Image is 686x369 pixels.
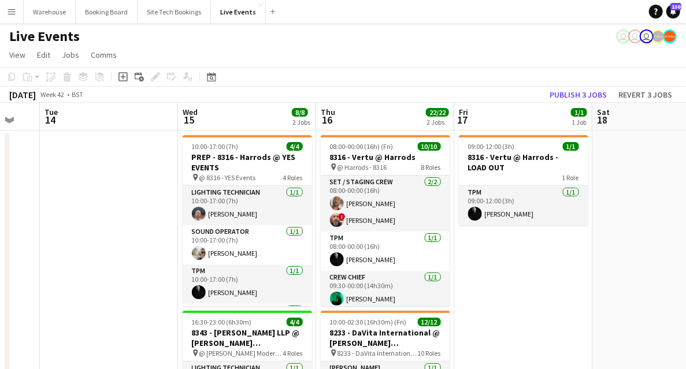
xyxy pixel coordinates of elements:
[76,1,138,23] button: Booking Board
[183,304,312,343] app-card-role: Video Technician1/1
[292,108,308,117] span: 8/8
[32,47,55,62] a: Edit
[459,107,468,117] span: Fri
[38,90,67,99] span: Week 42
[86,47,121,62] a: Comms
[572,118,587,126] div: 1 Job
[183,152,312,173] h3: PREP - 8316 - Harrods @ YES EVENTS
[338,163,387,172] span: @ Harrods - 8316
[319,113,335,126] span: 16
[283,173,303,182] span: 4 Roles
[321,271,450,310] app-card-role: Crew Chief1/109:30-00:00 (14h30m)[PERSON_NAME]
[670,3,681,10] span: 130
[421,163,441,172] span: 8 Roles
[628,29,642,43] app-user-avatar: Nadia Addada
[563,142,579,151] span: 1/1
[199,173,256,182] span: @ 8316 - YES Events
[321,232,450,271] app-card-role: TPM1/108:00-00:00 (16h)[PERSON_NAME]
[651,29,665,43] app-user-avatar: Production Managers
[595,113,610,126] span: 18
[199,349,283,357] span: @ [PERSON_NAME] Modern - 8343
[192,142,239,151] span: 10:00-17:00 (7h)
[321,176,450,232] app-card-role: Set / Staging Crew2/208:00-00:00 (16h)[PERSON_NAME]![PERSON_NAME]
[138,1,211,23] button: Site Tech Bookings
[418,142,441,151] span: 10/10
[287,318,303,326] span: 4/4
[37,50,50,60] span: Edit
[57,47,84,62] a: Jobs
[545,87,611,102] button: Publish 3 jobs
[72,90,83,99] div: BST
[614,87,677,102] button: Revert 3 jobs
[666,5,680,18] a: 130
[183,107,198,117] span: Wed
[459,186,588,225] app-card-role: TPM1/109:00-12:00 (3h)[PERSON_NAME]
[426,108,449,117] span: 22/22
[321,135,450,306] app-job-card: 08:00-00:00 (16h) (Fri)10/108316 - Vertu @ Harrods @ Harrods - 83168 RolesSet / Staging Crew2/208...
[9,50,25,60] span: View
[283,349,303,357] span: 4 Roles
[45,107,58,117] span: Tue
[339,213,346,220] span: !
[321,327,450,348] h3: 8233 - DaVita International @ [PERSON_NAME][GEOGRAPHIC_DATA]
[43,113,58,126] span: 14
[181,113,198,126] span: 15
[597,107,610,117] span: Sat
[459,152,588,173] h3: 8316 - Vertu @ Harrods - LOAD OUT
[183,225,312,264] app-card-role: Sound Operator1/110:00-17:00 (7h)[PERSON_NAME]
[321,152,450,162] h3: 8316 - Vertu @ Harrods
[287,142,303,151] span: 4/4
[183,264,312,304] app-card-role: TPM1/110:00-17:00 (7h)[PERSON_NAME]
[562,173,579,182] span: 1 Role
[663,29,677,43] app-user-avatar: Alex Gill
[468,142,515,151] span: 09:00-12:00 (3h)
[183,135,312,306] app-job-card: 10:00-17:00 (7h)4/4PREP - 8316 - Harrods @ YES EVENTS @ 8316 - YES Events4 RolesLighting Technici...
[5,47,30,62] a: View
[62,50,79,60] span: Jobs
[457,113,468,126] span: 17
[292,118,310,126] div: 2 Jobs
[183,327,312,348] h3: 8343 - [PERSON_NAME] LLP @ [PERSON_NAME][GEOGRAPHIC_DATA]
[338,349,418,357] span: 8233 - DaVita International @ [PERSON_NAME][GEOGRAPHIC_DATA]
[91,50,117,60] span: Comms
[617,29,631,43] app-user-avatar: Technical Department
[571,108,587,117] span: 1/1
[459,135,588,225] app-job-card: 09:00-12:00 (3h)1/18316 - Vertu @ Harrods - LOAD OUT1 RoleTPM1/109:00-12:00 (3h)[PERSON_NAME]
[9,89,36,100] div: [DATE]
[330,142,394,151] span: 08:00-00:00 (16h) (Fri)
[24,1,76,23] button: Warehouse
[640,29,654,43] app-user-avatar: Eden Hopkins
[321,107,335,117] span: Thu
[192,318,252,326] span: 16:30-23:00 (6h30m)
[183,186,312,225] app-card-role: Lighting Technician1/110:00-17:00 (7h)[PERSON_NAME]
[418,318,441,326] span: 12/12
[418,349,441,357] span: 10 Roles
[211,1,266,23] button: Live Events
[427,118,448,126] div: 2 Jobs
[330,318,407,326] span: 10:00-02:30 (16h30m) (Fri)
[9,28,80,45] h1: Live Events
